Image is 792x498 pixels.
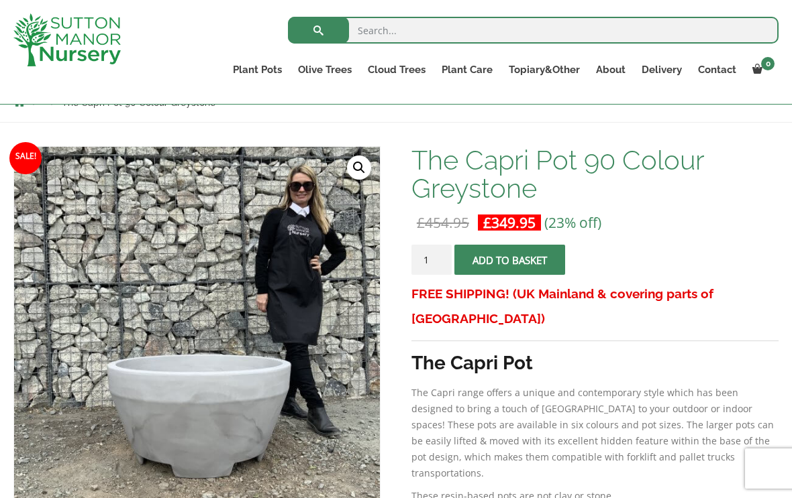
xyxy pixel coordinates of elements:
[13,13,121,66] img: logo
[411,282,779,331] h3: FREE SHIPPING! (UK Mainland & covering parts of [GEOGRAPHIC_DATA])
[347,155,371,180] a: View full-screen image gallery
[454,245,565,275] button: Add to basket
[690,60,744,79] a: Contact
[634,60,690,79] a: Delivery
[288,17,779,44] input: Search...
[417,213,425,232] span: £
[411,245,452,275] input: Product quantity
[360,60,434,79] a: Cloud Trees
[744,60,779,79] a: 0
[13,97,779,107] nav: Breadcrumbs
[761,57,775,70] span: 0
[225,60,290,79] a: Plant Pots
[434,60,501,79] a: Plant Care
[501,60,588,79] a: Topiary&Other
[483,213,491,232] span: £
[9,142,42,174] span: Sale!
[290,60,360,79] a: Olive Trees
[417,213,469,232] bdi: 454.95
[411,352,533,374] strong: The Capri Pot
[588,60,634,79] a: About
[411,385,779,481] p: The Capri range offers a unique and contemporary style which has been designed to bring a touch o...
[544,213,601,232] span: (23% off)
[483,213,536,232] bdi: 349.95
[411,146,779,202] h1: The Capri Pot 90 Colour Greystone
